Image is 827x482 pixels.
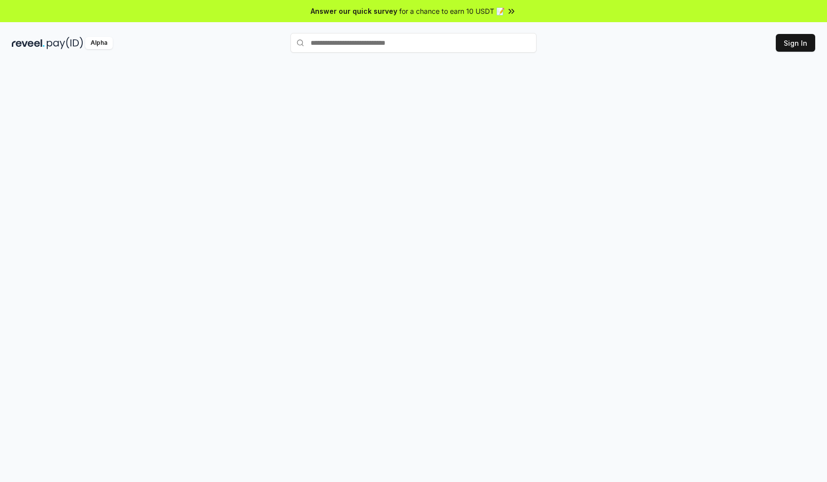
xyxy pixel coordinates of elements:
[12,37,45,49] img: reveel_dark
[85,37,113,49] div: Alpha
[311,6,397,16] span: Answer our quick survey
[776,34,815,52] button: Sign In
[47,37,83,49] img: pay_id
[399,6,505,16] span: for a chance to earn 10 USDT 📝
